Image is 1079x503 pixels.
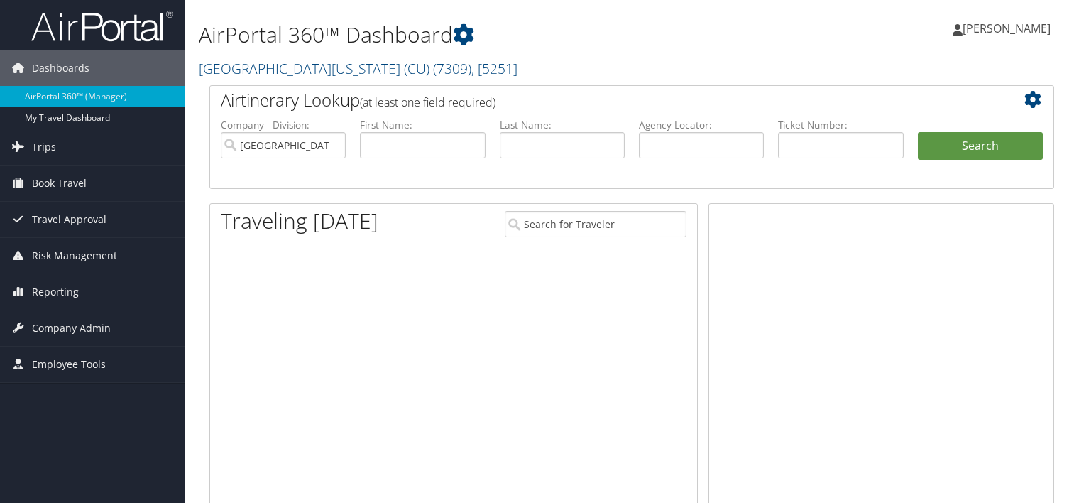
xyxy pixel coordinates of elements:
[32,274,79,310] span: Reporting
[199,20,776,50] h1: AirPortal 360™ Dashboard
[500,118,625,132] label: Last Name:
[31,9,173,43] img: airportal-logo.png
[32,347,106,382] span: Employee Tools
[32,310,111,346] span: Company Admin
[32,129,56,165] span: Trips
[199,59,517,78] a: [GEOGRAPHIC_DATA][US_STATE] (CU)
[221,206,378,236] h1: Traveling [DATE]
[221,118,346,132] label: Company - Division:
[471,59,517,78] span: , [ 5251 ]
[32,166,87,201] span: Book Travel
[32,50,89,86] span: Dashboards
[953,7,1065,50] a: [PERSON_NAME]
[505,211,686,237] input: Search for Traveler
[778,118,903,132] label: Ticket Number:
[360,118,485,132] label: First Name:
[433,59,471,78] span: ( 7309 )
[32,202,106,237] span: Travel Approval
[918,132,1043,161] button: Search
[963,21,1051,36] span: [PERSON_NAME]
[360,94,495,110] span: (at least one field required)
[32,238,117,274] span: Risk Management
[221,88,973,112] h2: Airtinerary Lookup
[639,118,764,132] label: Agency Locator:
